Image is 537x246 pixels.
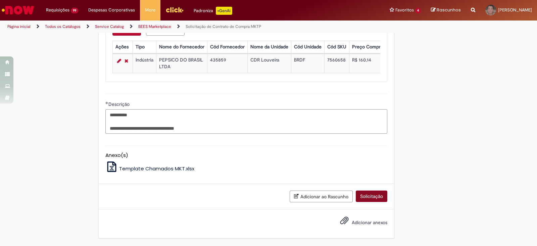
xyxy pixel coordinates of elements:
button: Adicionar anexos [338,214,350,230]
a: Rascunhos [431,7,461,13]
span: Favoritos [395,7,414,13]
img: ServiceNow [1,3,35,17]
a: Template Chamados MKT.xlsx [105,165,195,172]
td: Indústria [133,54,156,73]
a: BEES Marketplace [138,24,171,29]
td: CDR Louveira [247,54,291,73]
td: 7560658 [324,54,349,73]
span: Template Chamados MKT.xlsx [119,165,194,172]
td: 435859 [207,54,247,73]
span: Rascunhos [437,7,461,13]
th: Cód Unidade [291,41,324,53]
a: Service Catalog [95,24,124,29]
span: Despesas Corporativas [88,7,135,13]
td: BRDF [291,54,324,73]
th: Nome da Unidade [247,41,291,53]
span: More [145,7,155,13]
a: Todos os Catálogos [45,24,81,29]
th: Nome do Fornecedor [156,41,207,53]
th: Ações [112,41,133,53]
span: 4 [415,8,421,13]
td: PEPSICO DO BRASIL LTDA [156,54,207,73]
h5: Anexo(s) [105,153,387,158]
img: click_logo_yellow_360x200.png [165,5,184,15]
textarea: Descrição [105,109,387,134]
th: Tipo [133,41,156,53]
ul: Trilhas de página [5,20,353,33]
span: Obrigatório Preenchido [105,101,108,104]
span: Descrição [108,101,131,107]
span: Requisições [46,7,69,13]
a: Remover linha 1 [123,57,130,65]
td: R$ 160,14 [349,54,385,73]
span: [PERSON_NAME] [498,7,532,13]
th: Cód Fornecedor [207,41,247,53]
span: 99 [71,8,78,13]
a: Editar Linha 1 [115,57,123,65]
a: Solicitação de Contrato de Compra MKTP [186,24,261,29]
a: Página inicial [7,24,31,29]
p: +GenAi [216,7,232,15]
div: Padroniza [194,7,232,15]
button: Adicionar ao Rascunho [290,191,353,202]
th: Cód SKU [324,41,349,53]
th: Preço Compra [349,41,385,53]
button: Solicitação [356,191,387,202]
span: Adicionar anexos [352,219,387,225]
